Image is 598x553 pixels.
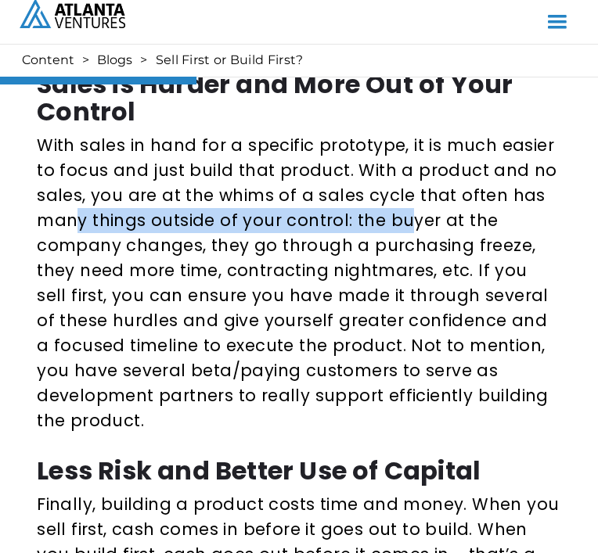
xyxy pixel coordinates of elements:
a: Blogs [97,52,132,68]
div: > [140,52,147,68]
div: Sell First or Build First? [156,52,304,68]
a: Content [22,52,74,68]
div: > [82,52,89,68]
strong: Sales is Harder and More Out of Your Control [37,66,513,129]
strong: Less Risk and Better Use of Capital [37,453,481,488]
p: With sales in hand for a specific prototype, it is much easier to focus and just build that produ... [37,133,561,433]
